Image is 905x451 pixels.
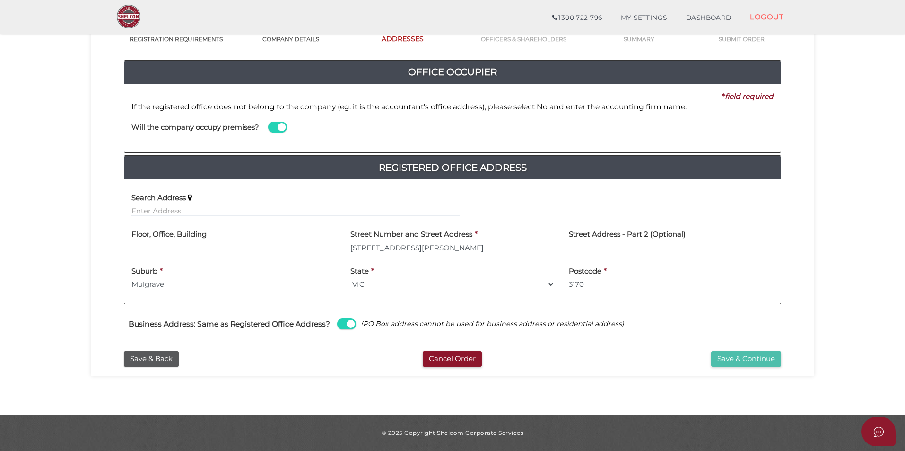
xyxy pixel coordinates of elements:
p: If the registered office does not belong to the company (eg. it is the accountant's office addres... [131,102,774,112]
input: Enter Address [350,242,555,253]
button: Save & Continue [711,351,781,367]
h4: : Same as Registered Office Address? [129,320,330,328]
i: field required [725,92,774,101]
h4: Street Address - Part 2 (Optional) [569,230,686,239]
a: LOGOUT [740,7,793,27]
h4: Will the company occupy premises? [131,124,259,132]
button: Open asap [861,417,896,446]
div: © 2025 Copyright Shelcom Corporate Services [98,429,807,437]
a: 1300 722 796 [543,9,611,27]
input: Enter Address [131,206,460,216]
h4: Suburb [131,267,157,275]
h4: Search Address [131,194,186,202]
i: (PO Box address cannot be used for business address or residential address) [361,319,624,328]
h4: Street Number and Street Address [350,230,472,239]
h4: Postcode [569,267,601,275]
button: Save & Back [124,351,179,367]
h4: Floor, Office, Building [131,230,207,239]
a: DASHBOARD [677,9,741,27]
a: Registered Office Address [124,160,781,175]
button: Cancel Order [423,351,482,367]
h4: Office Occupier [124,64,781,80]
a: MY SETTINGS [611,9,677,27]
h4: State [350,267,369,275]
u: Business Address [129,319,194,328]
i: Keep typing in your address(including suburb) until it appears [188,194,192,202]
input: Postcode must be exactly 4 digits [569,279,774,290]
